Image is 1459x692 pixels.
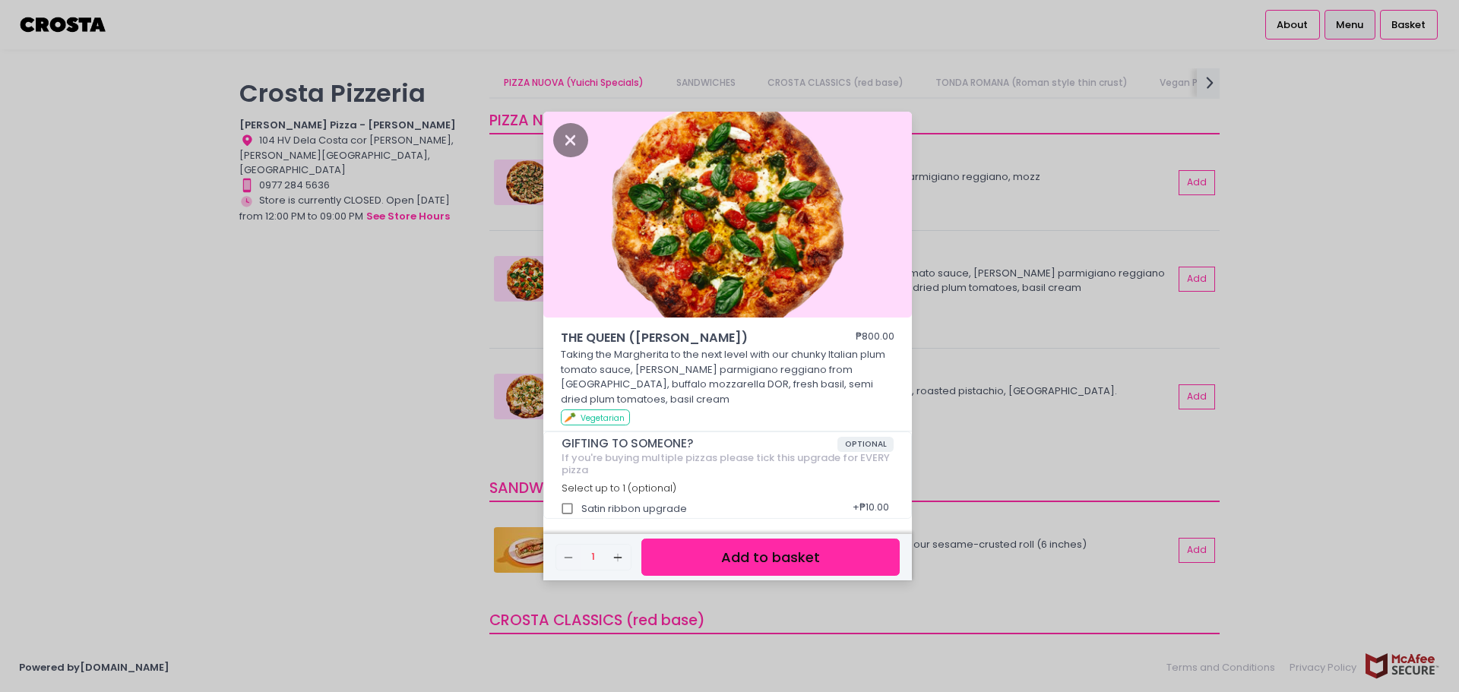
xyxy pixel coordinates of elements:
[553,131,588,147] button: Close
[564,410,576,425] span: 🥕
[581,412,625,424] span: Vegetarian
[543,112,912,318] img: THE QUEEN (Margherita)
[561,347,895,406] p: Taking the Margherita to the next level with our chunky Italian plum tomato sauce, [PERSON_NAME] ...
[562,437,837,450] span: GIFTING TO SOMEONE?
[837,437,894,452] span: OPTIONAL
[562,452,894,476] div: If you're buying multiple pizzas please tick this upgrade for EVERY pizza
[847,495,894,523] div: + ₱10.00
[641,539,900,576] button: Add to basket
[856,329,894,347] div: ₱800.00
[561,329,812,347] span: THE QUEEN ([PERSON_NAME])
[562,482,676,495] span: Select up to 1 (optional)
